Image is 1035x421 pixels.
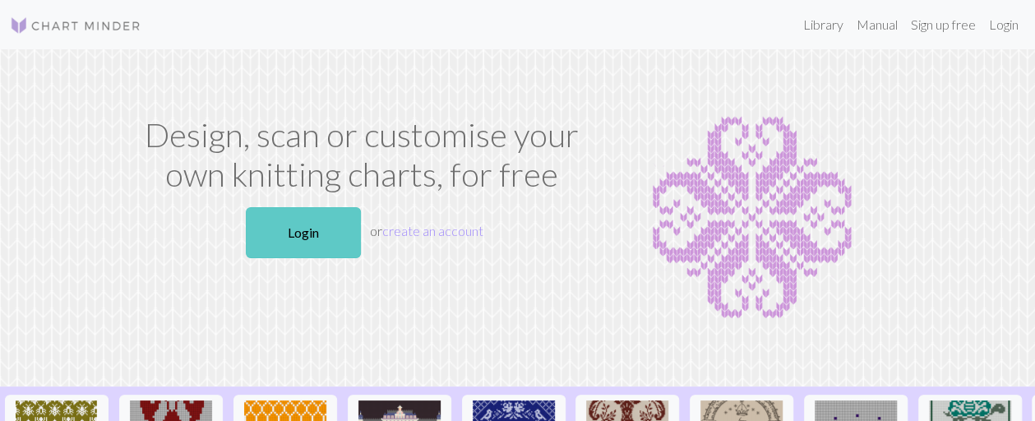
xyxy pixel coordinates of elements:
a: Login [246,207,361,258]
a: Library [797,8,850,41]
a: Login [982,8,1025,41]
p: or [137,201,586,265]
h1: Design, scan or customise your own knitting charts, for free [137,115,586,194]
a: Manual [850,8,904,41]
img: Logo [10,16,141,35]
img: Chart example [606,115,899,321]
a: create an account [382,223,483,238]
a: Sign up free [904,8,982,41]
